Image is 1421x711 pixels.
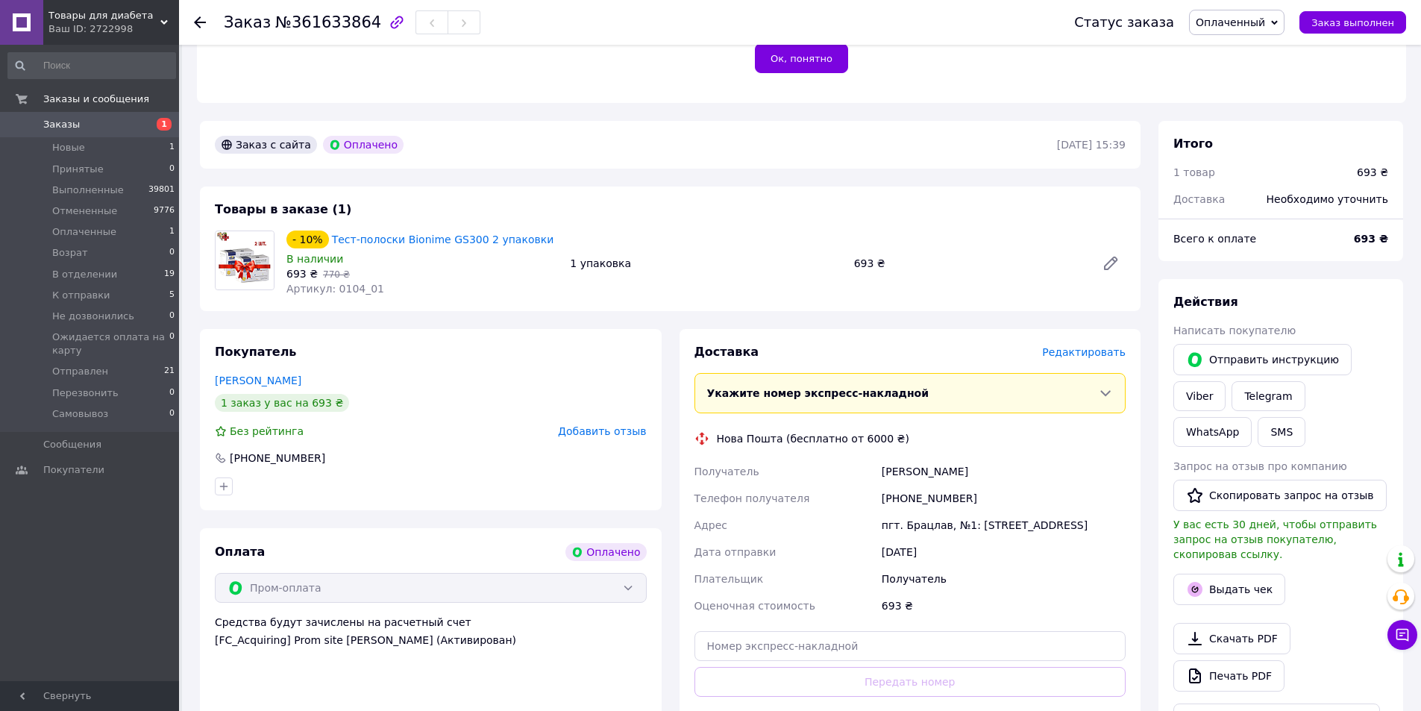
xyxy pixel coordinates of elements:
span: Оплата [215,545,265,559]
b: 693 ₴ [1354,233,1388,245]
span: Действия [1173,295,1238,309]
span: 0 [169,310,175,323]
input: Номер экспресс-накладной [694,631,1126,661]
span: Написать покупателю [1173,325,1296,336]
a: Viber [1173,381,1226,411]
a: Скачать PDF [1173,623,1290,654]
span: 693 ₴ [286,268,318,280]
span: Доставка [1173,193,1225,205]
a: Редактировать [1096,248,1126,278]
div: [PHONE_NUMBER] [879,485,1129,512]
div: 693 ₴ [848,253,1090,274]
span: №361633864 [275,13,381,31]
div: 693 ₴ [1357,165,1388,180]
button: Отправить инструкцию [1173,344,1352,375]
div: [PHONE_NUMBER] [228,451,327,466]
span: Запрос на отзыв про компанию [1173,460,1347,472]
span: Редактировать [1042,346,1126,358]
span: Адрес [694,519,727,531]
span: Покупатель [215,345,296,359]
input: Поиск [7,52,176,79]
span: Плательщик [694,573,764,585]
div: Получатель [879,566,1129,592]
span: 9776 [154,204,175,218]
span: В наличии [286,253,343,265]
div: 1 упаковка [564,253,847,274]
img: Тест-полоски Bionime GS300 2 упаковки [216,231,274,289]
span: Товары для диабета [48,9,160,22]
span: Покупатели [43,463,104,477]
span: К отправки [52,289,110,302]
div: Средства будут зачислены на расчетный счет [215,615,647,648]
span: Заказы и сообщения [43,93,149,106]
span: Добавить отзыв [558,425,646,437]
span: Заказы [43,118,80,131]
a: WhatsApp [1173,417,1252,447]
span: Сообщения [43,438,101,451]
span: Итого [1173,137,1213,151]
span: 0 [169,246,175,260]
button: Ок, понятно [755,43,848,73]
div: Вернуться назад [194,15,206,30]
span: 0 [169,386,175,400]
span: 1 [157,118,172,131]
span: В отделении [52,268,117,281]
span: Отправлен [52,365,108,378]
div: 693 ₴ [879,592,1129,619]
a: Тест-полоски Bionime GS300 2 упаковки [332,234,554,245]
div: Заказ с сайта [215,136,317,154]
span: Принятые [52,163,104,176]
button: SMS [1258,417,1305,447]
span: Без рейтинга [230,425,304,437]
span: 0 [169,163,175,176]
span: Не дозвонились [52,310,134,323]
span: 770 ₴ [323,269,350,280]
div: Нова Пошта (бесплатно от 6000 ₴) [713,431,913,446]
span: 39801 [148,184,175,197]
a: [PERSON_NAME] [215,375,301,386]
span: Выполненные [52,184,124,197]
span: Самовывоз [52,407,108,421]
span: Всего к оплате [1173,233,1256,245]
span: Перезвонить [52,386,119,400]
span: Дата отправки [694,546,777,558]
span: Отмененные [52,204,117,218]
span: 0 [169,407,175,421]
button: Чат с покупателем [1387,620,1417,650]
span: Артикул: 0104_01 [286,283,384,295]
div: Оплачено [323,136,404,154]
time: [DATE] 15:39 [1057,139,1126,151]
div: Необходимо уточнить [1258,183,1397,216]
span: Укажите номер экспресс-накладной [707,387,929,399]
div: Ваш ID: 2722998 [48,22,179,36]
span: Оценочная стоимость [694,600,816,612]
div: 1 заказ у вас на 693 ₴ [215,394,349,412]
button: Выдать чек [1173,574,1285,605]
span: 1 [169,225,175,239]
span: 21 [164,365,175,378]
span: Заказ [224,13,271,31]
div: пгт. Брацлав, №1: [STREET_ADDRESS] [879,512,1129,539]
span: Ожидается оплата на карту [52,331,169,357]
button: Скопировать запрос на отзыв [1173,480,1387,511]
span: 1 [169,141,175,154]
span: 19 [164,268,175,281]
span: 5 [169,289,175,302]
span: 1 товар [1173,166,1215,178]
span: Новые [52,141,85,154]
span: Телефон получателя [694,492,810,504]
div: [PERSON_NAME] [879,458,1129,485]
div: Оплачено [565,543,646,561]
button: Заказ выполнен [1299,11,1406,34]
div: - 10% [286,231,329,248]
div: [DATE] [879,539,1129,566]
div: [FC_Acquiring] Prom site [PERSON_NAME] (Активирован) [215,633,647,648]
span: Оплаченные [52,225,116,239]
span: Возрат [52,246,88,260]
span: Товары в заказе (1) [215,202,351,216]
span: Оплаченный [1196,16,1265,28]
span: У вас есть 30 дней, чтобы отправить запрос на отзыв покупателю, скопировав ссылку. [1173,519,1377,560]
span: Заказ выполнен [1311,17,1394,28]
div: Статус заказа [1074,15,1174,30]
a: Telegram [1232,381,1305,411]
